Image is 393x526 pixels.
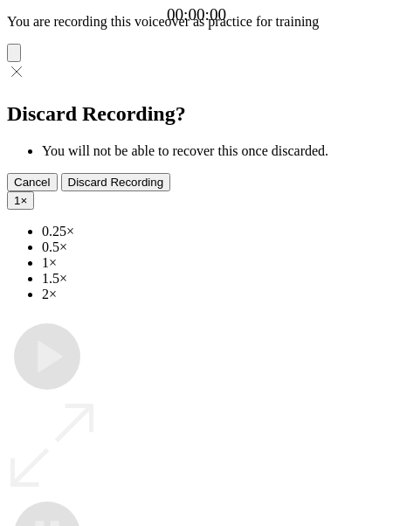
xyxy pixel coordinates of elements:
li: 2× [42,287,386,302]
button: Discard Recording [61,173,171,191]
a: 00:00:00 [167,5,226,24]
button: Cancel [7,173,58,191]
li: 0.25× [42,224,386,239]
span: 1 [14,194,20,207]
li: 0.5× [42,239,386,255]
li: You will not be able to recover this once discarded. [42,143,386,159]
h2: Discard Recording? [7,102,386,126]
button: 1× [7,191,34,210]
li: 1.5× [42,271,386,287]
p: You are recording this voiceover as practice for training [7,14,386,30]
li: 1× [42,255,386,271]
